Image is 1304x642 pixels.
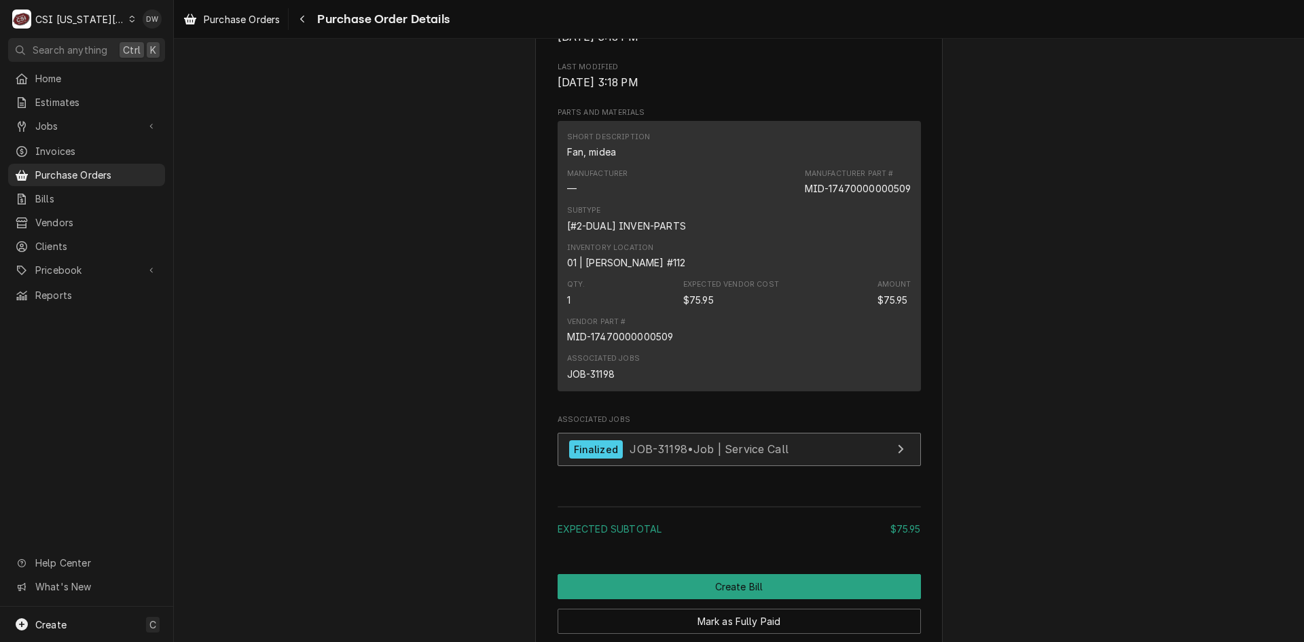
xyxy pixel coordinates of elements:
[35,12,125,26] div: CSI [US_STATE][GEOGRAPHIC_DATA]
[567,279,585,290] div: Qty.
[558,121,921,391] div: Line Item
[567,243,686,270] div: Inventory Location
[558,574,921,599] div: Button Group Row
[12,10,31,29] div: C
[150,43,156,57] span: K
[877,293,908,307] div: Amount
[8,67,165,90] a: Home
[35,619,67,630] span: Create
[567,367,615,381] div: JOB-31198
[35,192,158,206] span: Bills
[178,8,285,31] a: Purchase Orders
[683,293,714,307] div: Expected Vendor Cost
[558,523,662,535] span: Expected Subtotal
[567,181,577,196] div: Manufacturer
[683,279,779,306] div: Expected Vendor Cost
[558,414,921,473] div: Associated Jobs
[567,219,686,233] div: Subtype
[8,164,165,186] a: Purchase Orders
[313,10,450,29] span: Purchase Order Details
[558,501,921,546] div: Amount Summary
[567,329,674,344] div: MID-17470000000509
[35,144,158,158] span: Invoices
[567,132,651,159] div: Short Description
[567,205,601,216] div: Subtype
[12,10,31,29] div: CSI Kansas City's Avatar
[558,599,921,634] div: Button Group Row
[8,575,165,598] a: Go to What's New
[8,259,165,281] a: Go to Pricebook
[877,279,911,290] div: Amount
[35,556,157,570] span: Help Center
[805,168,911,196] div: Part Number
[8,140,165,162] a: Invoices
[291,8,313,30] button: Navigate back
[567,317,626,327] div: Vendor Part #
[567,279,585,306] div: Quantity
[35,95,158,109] span: Estimates
[567,293,570,307] div: Quantity
[558,62,921,91] div: Last Modified
[558,107,921,118] span: Parts and Materials
[890,522,921,536] div: $75.95
[143,10,162,29] div: DW
[567,205,686,232] div: Subtype
[35,239,158,253] span: Clients
[558,76,638,89] span: [DATE] 3:18 PM
[569,440,623,459] div: Finalized
[567,243,654,253] div: Inventory Location
[149,618,156,632] span: C
[567,353,640,364] div: Associated Jobs
[8,211,165,234] a: Vendors
[558,522,921,536] div: Subtotal
[630,442,789,456] span: JOB-31198 • Job | Service Call
[558,62,921,73] span: Last Modified
[8,38,165,62] button: Search anythingCtrlK
[567,255,686,270] div: Inventory Location
[204,12,280,26] span: Purchase Orders
[8,235,165,257] a: Clients
[123,43,141,57] span: Ctrl
[8,552,165,574] a: Go to Help Center
[8,91,165,113] a: Estimates
[805,168,894,179] div: Manufacturer Part #
[558,433,921,466] a: View Job
[558,107,921,397] div: Parts and Materials
[567,132,651,143] div: Short Description
[558,31,638,43] span: [DATE] 3:18 PM
[35,579,157,594] span: What's New
[35,119,138,133] span: Jobs
[558,574,921,599] button: Create Bill
[8,284,165,306] a: Reports
[683,279,779,290] div: Expected Vendor Cost
[558,414,921,425] span: Associated Jobs
[558,75,921,91] span: Last Modified
[35,263,138,277] span: Pricebook
[558,121,921,397] div: Parts and Materials List
[877,279,911,306] div: Amount
[33,43,107,57] span: Search anything
[35,215,158,230] span: Vendors
[567,145,617,159] div: Short Description
[35,168,158,182] span: Purchase Orders
[567,168,628,196] div: Manufacturer
[35,288,158,302] span: Reports
[143,10,162,29] div: Dyane Weber's Avatar
[567,168,628,179] div: Manufacturer
[8,115,165,137] a: Go to Jobs
[558,609,921,634] button: Mark as Fully Paid
[8,188,165,210] a: Bills
[35,71,158,86] span: Home
[805,181,911,196] div: Part Number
